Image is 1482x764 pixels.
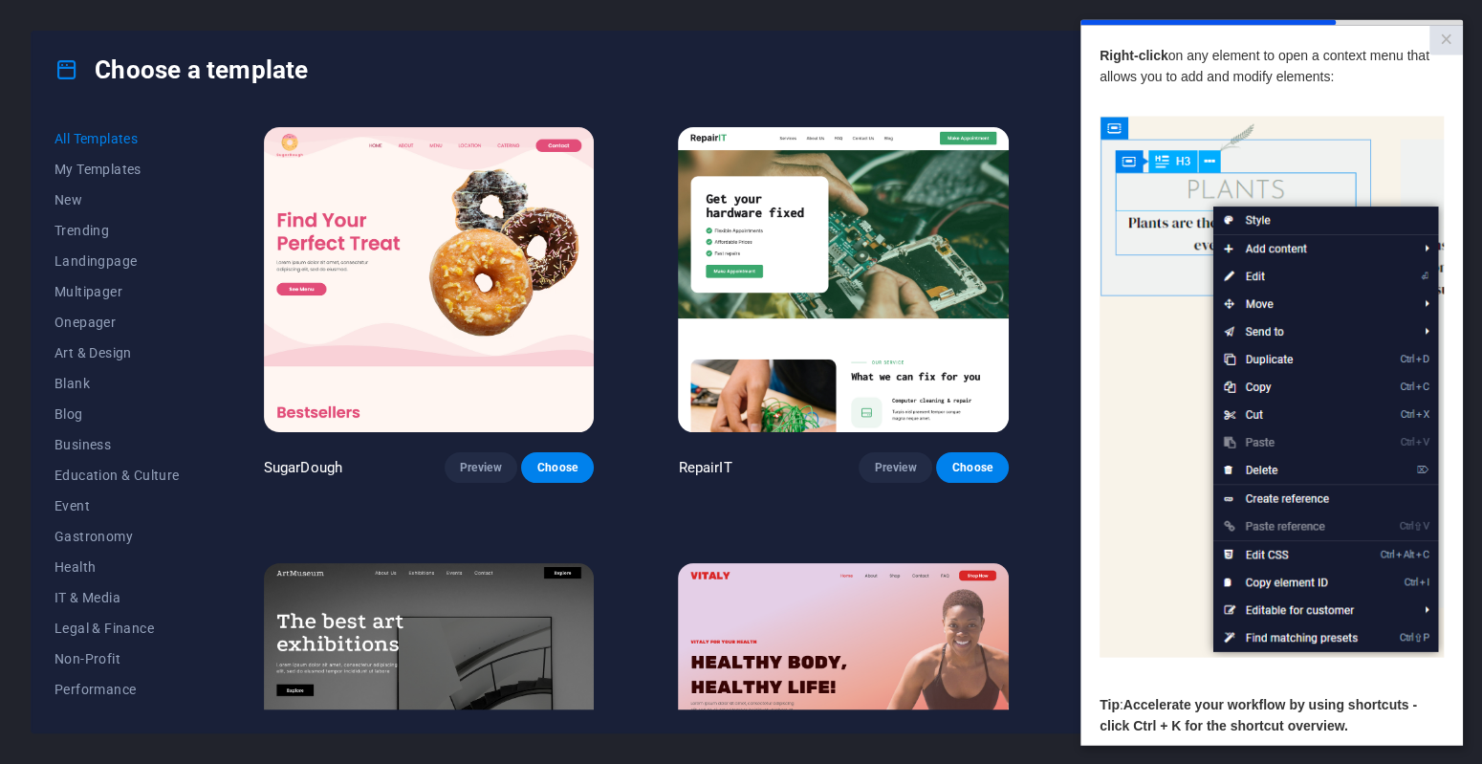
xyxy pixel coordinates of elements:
span: Multipager [54,284,180,299]
img: RepairIT [678,127,1009,432]
span: Choose [951,460,993,475]
button: Choose [936,452,1009,483]
button: Preview [445,452,517,483]
button: IT & Media [54,582,180,613]
span: Trending [54,223,180,238]
button: New [54,185,180,215]
button: Business [54,429,180,460]
span: on any element to open a context menu that allows you to add and modify elements: [19,28,349,64]
span: Landingpage [54,253,180,269]
span: Preview [460,460,502,475]
button: Performance [54,674,180,705]
span: Art & Design [54,345,180,360]
span: Choose [536,460,578,475]
p: RepairIT [678,458,731,477]
span: Business [54,437,180,452]
button: Gastronomy [54,521,180,552]
p: ​ [19,638,363,659]
button: Health [54,552,180,582]
span: Tip [19,677,39,692]
span: Non-Profit [54,651,180,666]
button: Multipager [54,276,180,307]
span: Education & Culture [54,468,180,483]
p: SugarDough [264,458,342,477]
button: Legal & Finance [54,613,180,644]
span: Preview [874,460,916,475]
button: Blog [54,399,180,429]
span: Accelerate your workflow by using shortcuts - click Ctrl + K for the shortcut overview. [19,677,337,713]
span: Blog [54,406,180,422]
button: Onepager [54,307,180,338]
button: Choose [521,452,594,483]
button: Portfolio [54,705,180,735]
button: My Templates [54,154,180,185]
span: Performance [54,682,180,697]
button: Event [54,491,180,521]
span: : [39,677,43,692]
button: Landingpage [54,246,180,276]
span: Blank [54,376,180,391]
a: Close modal [349,6,382,35]
span: Onepager [54,315,180,330]
h4: Choose a template [54,55,308,85]
button: Blank [54,368,180,399]
button: All Templates [54,123,180,154]
button: Preview [859,452,931,483]
span: New [54,192,180,207]
span: Gastronomy [54,529,180,544]
button: Non-Profit [54,644,180,674]
span: My Templates [54,162,180,177]
span: Event [54,498,180,513]
button: Art & Design [54,338,180,368]
button: Education & Culture [54,460,180,491]
span: IT & Media [54,590,180,605]
img: SugarDough [264,127,595,432]
span: Legal & Finance [54,621,180,636]
strong: Right-click [19,28,88,43]
button: Trending [54,215,180,246]
span: All Templates [54,131,180,146]
span: Health [54,559,180,575]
